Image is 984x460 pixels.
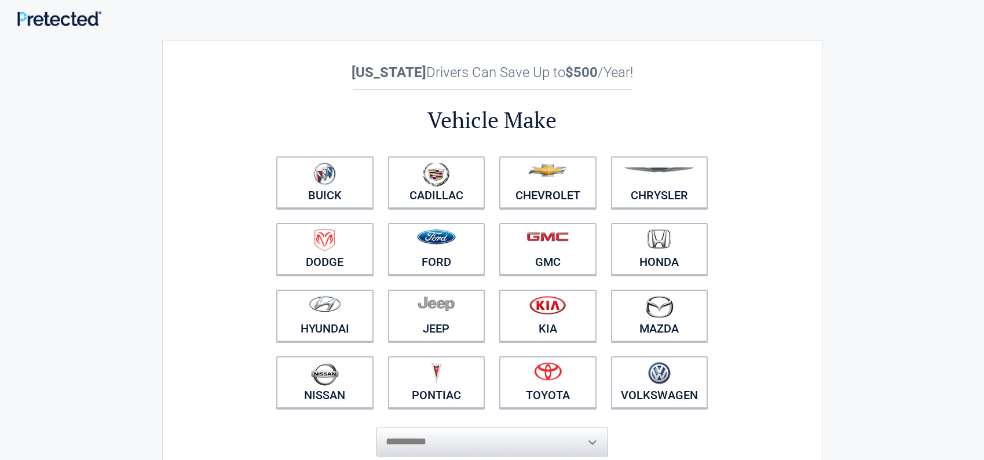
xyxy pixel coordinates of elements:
img: toyota [534,362,562,381]
img: gmc [526,232,569,242]
img: kia [529,295,566,315]
img: chrysler [624,167,694,173]
a: Buick [276,156,374,209]
b: $500 [565,64,598,81]
img: Main Logo [17,11,101,26]
img: pontiac [430,362,442,384]
a: GMC [499,223,597,275]
a: Nissan [276,356,374,408]
img: honda [647,229,671,249]
img: cadillac [423,162,449,187]
img: hyundai [309,295,341,312]
a: Chevrolet [499,156,597,209]
a: Chrysler [611,156,708,209]
a: Hyundai [276,290,374,342]
a: Toyota [499,356,597,408]
img: dodge [314,229,335,251]
a: Kia [499,290,597,342]
a: Jeep [388,290,485,342]
a: Ford [388,223,485,275]
a: Mazda [611,290,708,342]
img: jeep [418,295,455,312]
img: buick [313,162,336,185]
a: Honda [611,223,708,275]
h2: Drivers Can Save Up to /Year [269,64,715,81]
b: [US_STATE] [352,64,426,81]
a: Dodge [276,223,374,275]
img: ford [417,229,456,244]
a: Cadillac [388,156,485,209]
img: volkswagen [648,362,671,385]
img: nissan [311,362,339,386]
img: mazda [645,295,674,318]
a: Volkswagen [611,356,708,408]
h2: Vehicle Make [269,105,715,135]
a: Pontiac [388,356,485,408]
img: chevrolet [528,164,567,177]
